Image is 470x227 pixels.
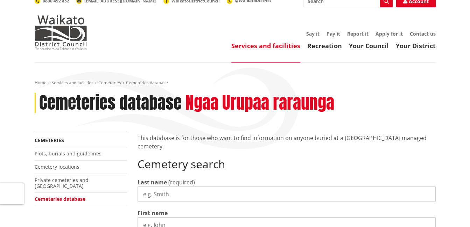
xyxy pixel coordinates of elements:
[98,80,121,86] a: Cemeteries
[349,42,389,50] a: Your Council
[51,80,93,86] a: Services and facilities
[231,42,300,50] a: Services and facilities
[138,158,436,171] h2: Cemetery search
[138,178,167,186] label: Last name
[35,15,87,50] img: Waikato District Council - Te Kaunihera aa Takiwaa o Waikato
[39,93,182,113] h1: Cemeteries database
[138,186,436,202] input: e.g. Smith
[35,80,436,86] nav: breadcrumb
[168,178,195,186] span: (required)
[35,177,89,189] a: Private cemeteries and [GEOGRAPHIC_DATA]
[307,42,342,50] a: Recreation
[306,30,320,37] a: Say it
[327,30,340,37] a: Pay it
[35,196,85,202] a: Cemeteries database
[35,80,47,86] a: Home
[347,30,369,37] a: Report it
[396,42,436,50] a: Your District
[126,80,168,86] span: Cemeteries database
[35,163,79,170] a: Cemetery locations
[438,198,463,223] iframe: Messenger Launcher
[376,30,403,37] a: Apply for it
[35,137,64,144] a: Cemeteries
[185,93,334,113] h2: Ngaa Urupaa raraunga
[35,150,101,157] a: Plots, burials and guidelines
[138,209,168,217] label: First name
[410,30,436,37] a: Contact us
[138,134,436,151] p: This database is for those who want to find information on anyone buried at a [GEOGRAPHIC_DATA] m...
